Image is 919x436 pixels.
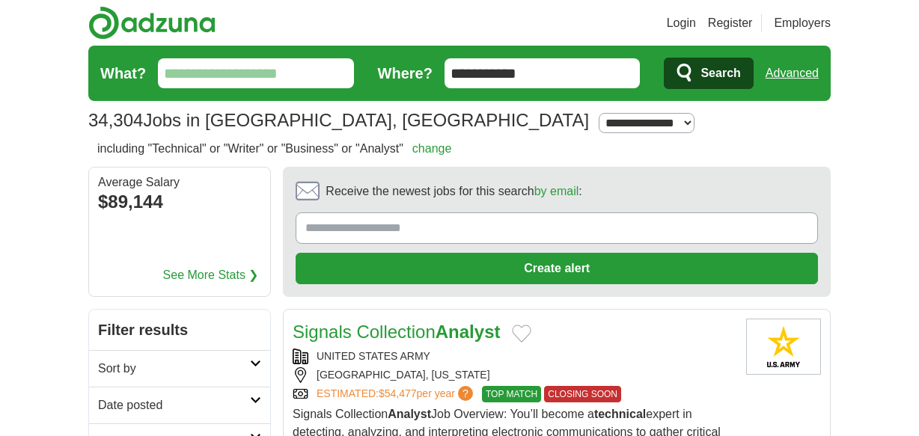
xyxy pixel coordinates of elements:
div: $89,144 [98,188,261,215]
h2: Sort by [98,360,250,378]
a: Sort by [89,350,270,387]
a: Signals CollectionAnalyst [293,322,500,342]
h2: including "Technical" or "Writer" or "Business" or "Analyst" [97,140,451,158]
div: [GEOGRAPHIC_DATA], [US_STATE] [293,367,734,383]
h2: Filter results [89,310,270,350]
img: United States Army logo [746,319,821,375]
a: Login [667,14,696,32]
span: 34,304 [88,107,143,134]
a: Advanced [766,58,819,88]
span: Receive the newest jobs for this search : [326,182,581,200]
span: $54,477 [379,387,417,399]
a: Register [708,14,753,32]
a: ESTIMATED:$54,477per year? [317,386,476,402]
a: change [412,142,452,155]
a: Employers [774,14,831,32]
a: Date posted [89,387,270,423]
label: What? [100,62,146,85]
strong: Analyst [436,322,501,342]
span: ? [458,386,473,401]
div: Average Salary [98,176,261,188]
a: by email [534,185,579,197]
h2: Date posted [98,396,250,414]
span: CLOSING SOON [544,386,621,402]
img: Adzuna logo [88,6,216,40]
button: Add to favorite jobs [512,325,531,343]
button: Create alert [296,253,818,284]
strong: Analyst [388,408,431,420]
a: UNITED STATES ARMY [317,350,430,362]
strong: technical [594,408,646,420]
h1: Jobs in [GEOGRAPHIC_DATA], [GEOGRAPHIC_DATA] [88,110,589,130]
span: Search [700,58,740,88]
span: TOP MATCH [482,386,541,402]
a: See More Stats ❯ [163,266,259,284]
button: Search [664,58,753,89]
label: Where? [378,62,433,85]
